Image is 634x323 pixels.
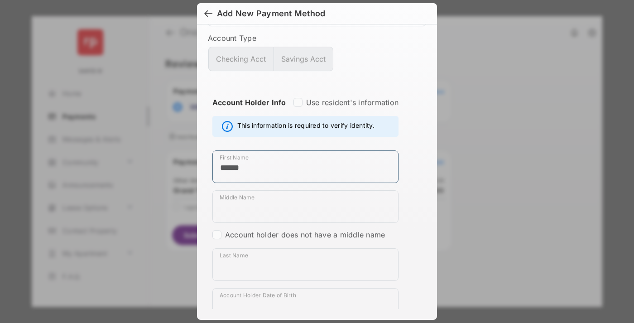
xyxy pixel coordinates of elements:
[225,230,385,239] label: Account holder does not have a middle name
[208,34,426,43] label: Account Type
[208,47,274,71] button: Checking Acct
[212,98,286,123] strong: Account Holder Info
[306,98,399,107] label: Use resident's information
[237,121,375,132] span: This information is required to verify identity.
[217,9,325,19] div: Add New Payment Method
[274,47,333,71] button: Savings Acct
